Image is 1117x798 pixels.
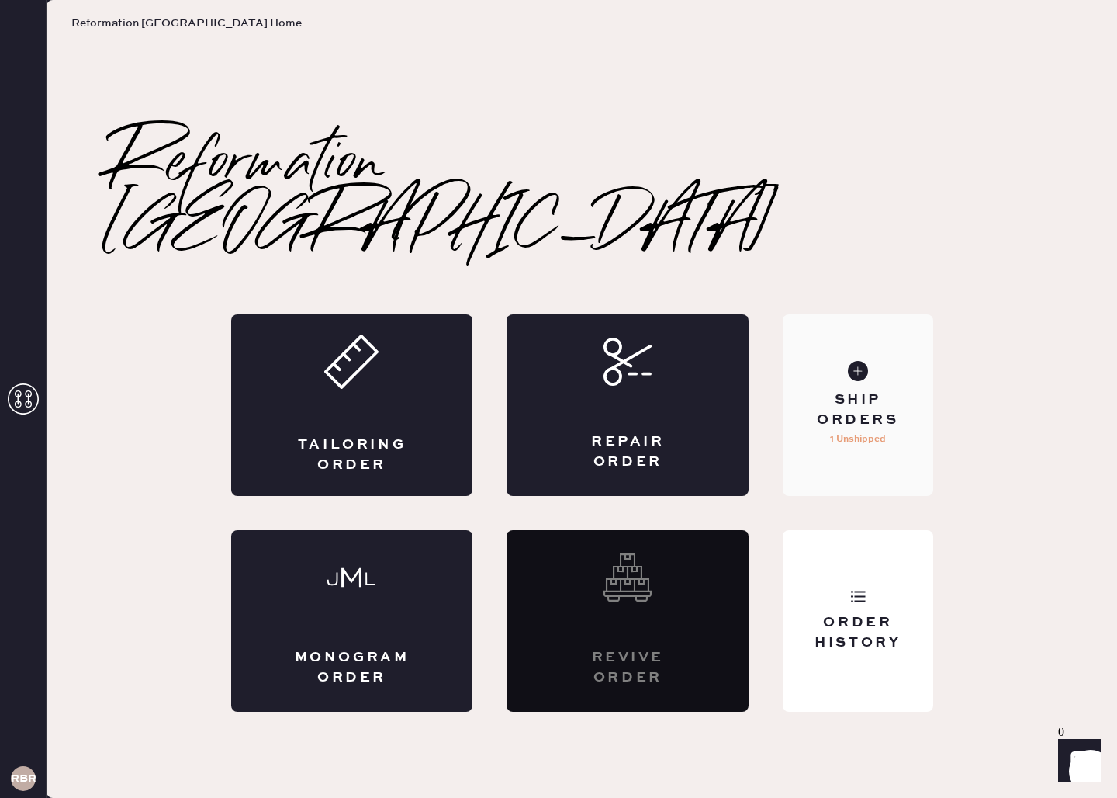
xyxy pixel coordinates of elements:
div: Ship Orders [795,390,920,429]
span: Reformation [GEOGRAPHIC_DATA] Home [71,16,302,31]
div: Order History [795,613,920,652]
div: Revive order [569,648,686,687]
p: 1 Unshipped [830,430,886,449]
div: Tailoring Order [293,435,411,474]
div: Repair Order [569,432,686,471]
div: Monogram Order [293,648,411,687]
div: Interested? Contact us at care@hemster.co [507,530,749,712]
iframe: Front Chat [1043,728,1110,795]
h2: Reformation [GEOGRAPHIC_DATA] [109,134,1055,258]
h3: RBRA [11,773,36,784]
